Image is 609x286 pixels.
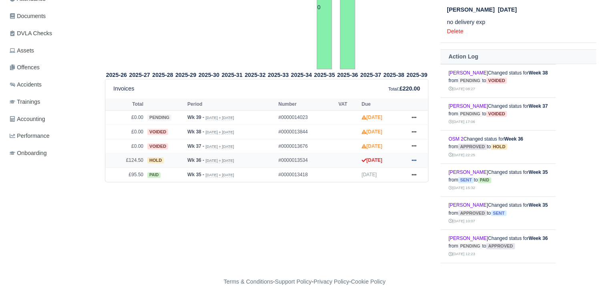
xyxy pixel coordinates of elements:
[10,12,46,21] span: Documents
[359,70,382,79] th: 2025-37
[405,70,428,79] th: 2025-39
[400,85,420,92] strong: £220.00
[290,70,313,79] th: 2025-34
[351,278,385,285] a: Cookie Policy
[223,278,273,285] a: Terms & Conditions
[448,87,475,91] small: [DATE] 08:27
[388,87,398,91] small: Total
[448,103,488,109] a: [PERSON_NAME]
[267,70,290,79] th: 2025-33
[569,248,609,286] div: Chat Widget
[458,144,487,150] span: approved
[128,70,151,79] th: 2025-27
[448,252,475,256] small: [DATE] 12:23
[205,158,234,163] small: [DATE] » [DATE]
[486,243,515,249] span: approved
[105,99,145,111] th: Total
[147,115,171,121] span: pending
[205,130,234,135] small: [DATE] » [DATE]
[10,46,34,55] span: Assets
[440,97,556,131] td: Changed status for from to
[458,111,482,117] span: pending
[362,143,382,149] strong: [DATE]
[313,70,336,79] th: 2025-35
[174,70,197,79] th: 2025-29
[6,111,95,127] a: Accounting
[388,84,420,93] div: :
[276,168,336,182] td: #0000013418
[105,168,145,182] td: £95.50
[336,99,360,111] th: VAT
[6,128,95,144] a: Performance
[187,157,204,163] strong: Wk 36 -
[151,70,174,79] th: 2025-28
[448,219,475,223] small: [DATE] 10:07
[458,177,474,183] span: sent
[382,70,406,79] th: 2025-38
[105,139,145,153] td: £0.00
[448,70,488,76] a: [PERSON_NAME]
[10,97,40,107] span: Trainings
[486,78,507,84] span: voided
[6,94,95,110] a: Trainings
[275,278,312,285] a: Support Policy
[448,169,488,175] a: [PERSON_NAME]
[458,243,482,249] span: pending
[440,163,556,197] td: Changed status for from to
[105,70,128,79] th: 2025-26
[448,236,488,241] a: [PERSON_NAME]
[6,26,95,41] a: DVLA Checks
[147,172,161,178] span: paid
[440,230,556,263] td: Changed status for from to
[6,60,95,75] a: Offences
[529,236,548,241] strong: Week 36
[187,115,204,120] strong: Wk 39 -
[10,131,50,141] span: Performance
[197,70,221,79] th: 2025-30
[6,8,95,24] a: Documents
[447,18,596,27] p: no delivery exp
[447,6,494,13] span: [PERSON_NAME]
[105,111,145,125] td: £0.00
[6,145,95,161] a: Onboarding
[276,99,336,111] th: Number
[529,202,548,208] strong: Week 35
[113,85,134,92] h6: Invoices
[440,64,556,98] td: Changed status for from to
[147,129,168,135] span: voided
[205,173,234,177] small: [DATE] » [DATE]
[336,70,359,79] th: 2025-36
[314,278,349,285] a: Privacy Policy
[276,125,336,139] td: #0000013844
[205,144,234,149] small: [DATE] » [DATE]
[6,43,95,58] a: Assets
[221,70,244,79] th: 2025-31
[447,5,596,14] div: [DATE]
[187,129,204,135] strong: Wk 38 -
[447,28,463,34] a: Delete
[10,80,42,89] span: Accidents
[529,70,548,76] strong: Week 38
[276,111,336,125] td: #0000014023
[448,202,488,208] a: [PERSON_NAME]
[362,115,382,120] strong: [DATE]
[529,103,548,109] strong: Week 37
[362,172,377,177] span: [DATE]
[448,119,475,124] small: [DATE] 17:06
[362,129,382,135] strong: [DATE]
[504,136,523,142] strong: Week 36
[276,153,336,168] td: #0000013534
[185,99,276,111] th: Period
[147,157,164,163] span: hold
[491,210,506,216] span: sent
[440,197,556,230] td: Changed status for from to
[478,177,491,183] span: paid
[276,139,336,153] td: #0000013676
[529,169,548,175] strong: Week 35
[448,153,475,157] small: [DATE] 22:25
[243,70,267,79] th: 2025-32
[105,153,145,168] td: £124.50
[440,49,596,64] th: Action Log
[187,143,204,149] strong: Wk 37 -
[458,78,482,84] span: pending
